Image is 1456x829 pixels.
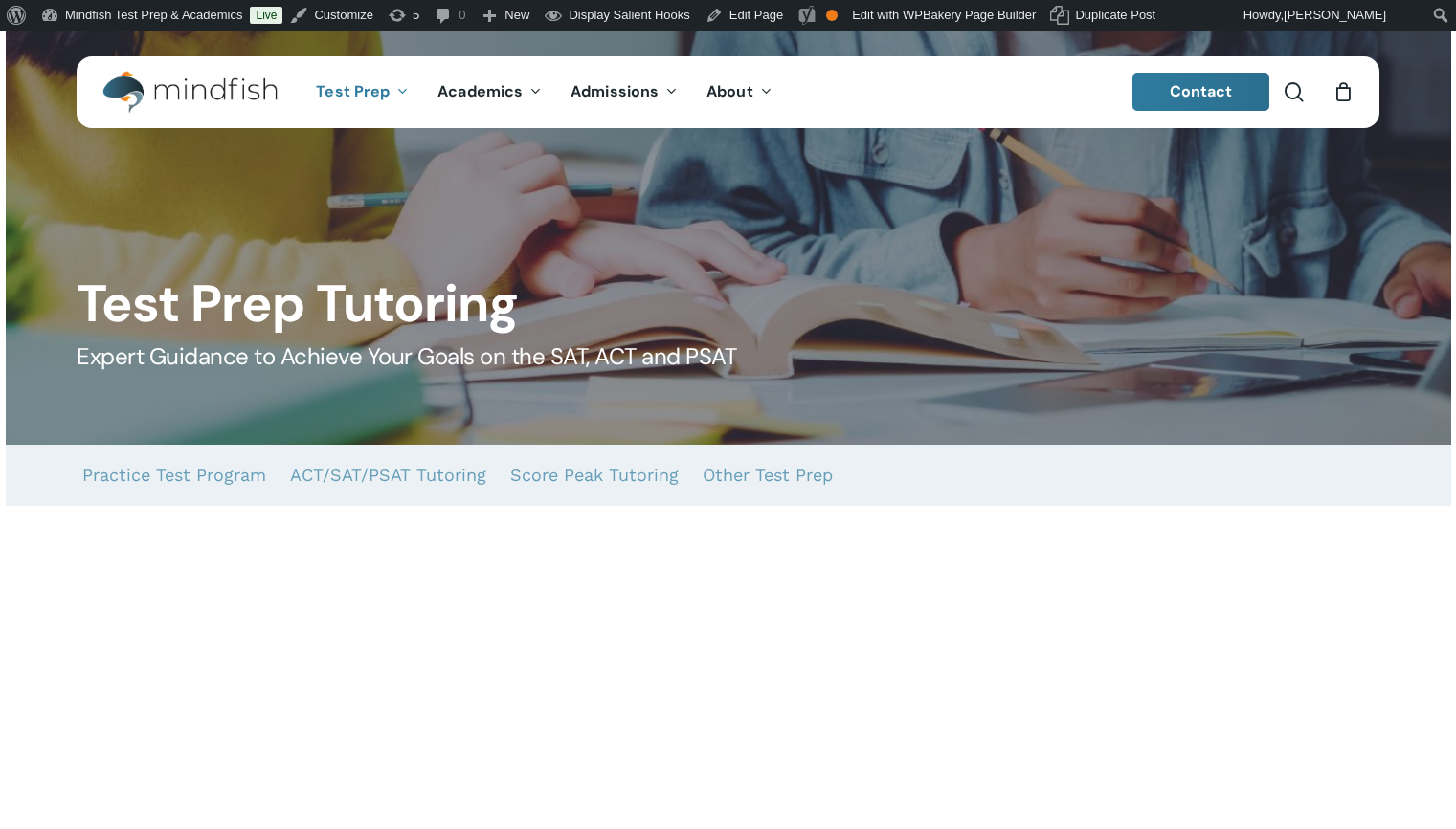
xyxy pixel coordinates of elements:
[77,341,1378,372] h5: Expert Guidance to Achieve Your Goals on the SAT, ACT and PSAT
[1170,81,1233,101] span: Contact
[77,56,1379,128] header: Main Menu
[290,445,486,506] a: ACT/SAT/PSAT Tutoring
[423,84,556,100] a: Academics
[302,56,786,128] nav: Main Menu
[706,81,753,101] span: About
[556,84,692,100] a: Admissions
[1132,73,1270,111] a: Contact
[437,81,523,101] span: Academics
[826,10,838,21] div: OK
[1333,81,1354,102] a: Cart
[82,445,266,506] a: Practice Test Program
[692,84,787,100] a: About
[316,81,390,101] span: Test Prep
[77,273,1378,335] h1: Test Prep Tutoring
[1284,8,1386,22] span: [PERSON_NAME]
[302,84,423,100] a: Test Prep
[703,445,833,506] a: Other Test Prep
[250,7,282,24] a: Live
[510,445,679,506] a: Score Peak Tutoring
[571,81,659,101] span: Admissions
